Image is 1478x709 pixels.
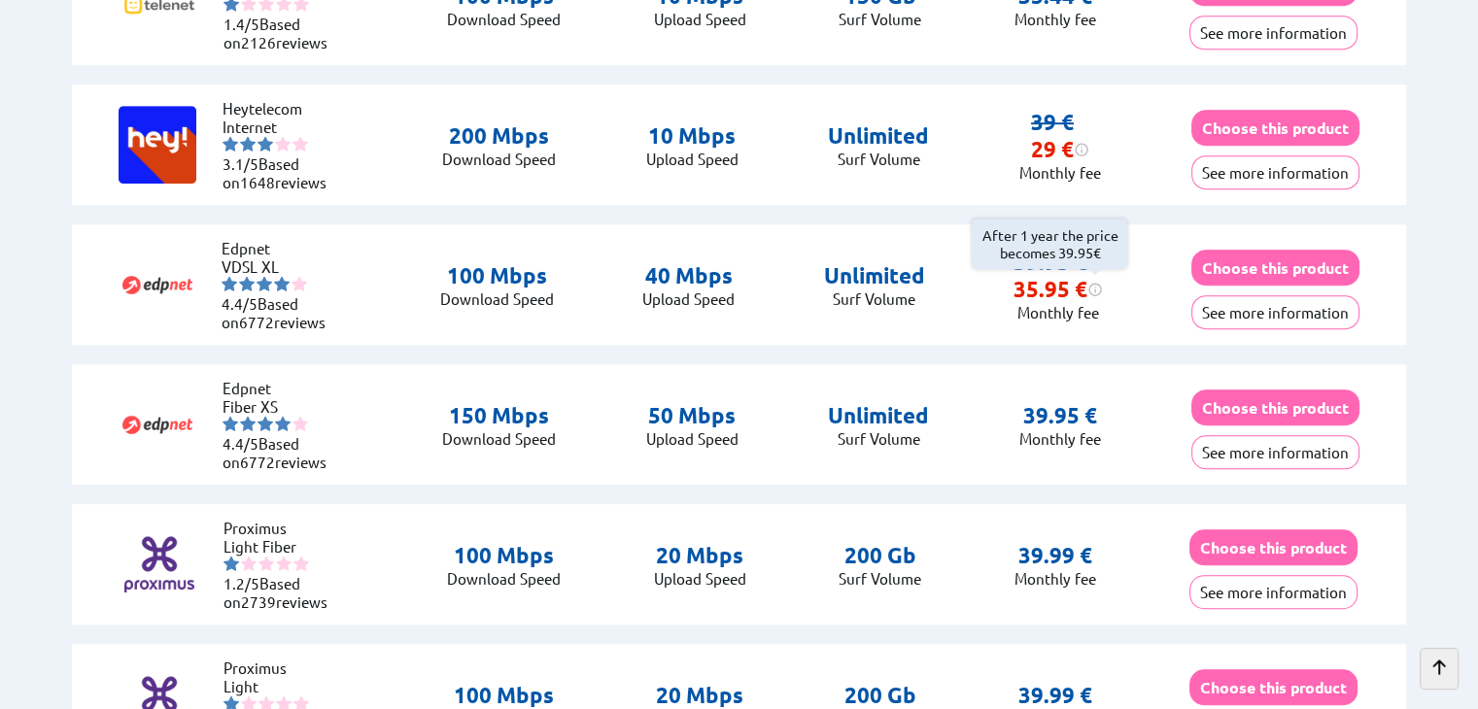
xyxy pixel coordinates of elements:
[447,10,561,28] p: Download Speed
[223,136,238,152] img: starnr1
[447,542,561,569] p: 100 Mbps
[223,154,339,191] li: Based on reviews
[241,556,257,571] img: starnr2
[1191,303,1359,321] a: See more information
[1189,669,1358,705] button: Choose this product
[222,294,338,331] li: Based on reviews
[223,154,258,173] span: 3.1/5
[223,658,340,677] li: Proximus
[828,122,929,150] p: Unlimited
[293,556,309,571] img: starnr5
[223,15,340,51] li: Based on reviews
[654,10,746,28] p: Upload Speed
[824,262,925,289] p: Unlimited
[223,99,339,118] li: Heytelecom
[1191,163,1359,182] a: See more information
[442,402,556,429] p: 150 Mbps
[1014,276,1103,303] div: 35.95 €
[223,118,339,136] li: Internet
[642,262,735,289] p: 40 Mbps
[646,429,739,448] p: Upload Speed
[828,150,929,168] p: Surf Volume
[1031,136,1089,163] div: 29 €
[654,569,746,588] p: Upload Speed
[1019,429,1101,448] p: Monthly fee
[258,556,274,571] img: starnr3
[222,239,338,257] li: Edpnet
[1087,282,1103,297] img: information
[824,289,925,308] p: Surf Volume
[828,429,929,448] p: Surf Volume
[223,15,259,33] span: 1.4/5
[223,574,259,592] span: 1.2/5
[1014,10,1096,28] p: Monthly fee
[258,416,273,431] img: starnr3
[440,262,554,289] p: 100 Mbps
[222,276,237,291] img: starnr1
[258,136,273,152] img: starnr3
[240,136,256,152] img: starnr2
[1189,16,1358,50] button: See more information
[274,276,290,291] img: starnr4
[828,402,929,429] p: Unlimited
[1189,583,1358,601] a: See more information
[1074,142,1089,157] img: information
[119,246,196,323] img: Logo of Edpnet
[240,453,275,471] span: 6772
[839,10,921,28] p: Surf Volume
[839,569,921,588] p: Surf Volume
[1031,109,1074,135] s: 39 €
[1189,23,1358,42] a: See more information
[239,276,255,291] img: starnr2
[1189,575,1358,609] button: See more information
[1191,258,1359,277] a: Choose this product
[1189,529,1358,565] button: Choose this product
[276,556,292,571] img: starnr4
[119,106,196,184] img: Logo of Heytelecom
[257,276,272,291] img: starnr3
[1189,678,1358,696] a: Choose this product
[1191,295,1359,329] button: See more information
[241,33,276,51] span: 2126
[646,150,739,168] p: Upload Speed
[222,294,258,313] span: 4.4/5
[1014,569,1096,588] p: Monthly fee
[275,416,291,431] img: starnr4
[839,542,921,569] p: 200 Gb
[275,136,291,152] img: starnr4
[292,416,308,431] img: starnr5
[1014,249,1087,275] s: 39.95 €
[839,682,921,709] p: 200 Gb
[1191,398,1359,417] a: Choose this product
[440,289,554,308] p: Download Speed
[646,402,739,429] p: 50 Mbps
[223,574,340,611] li: Based on reviews
[223,397,339,416] li: Fiber XS
[223,556,239,571] img: starnr1
[292,136,308,152] img: starnr5
[223,416,238,431] img: starnr1
[1191,435,1359,469] button: See more information
[442,150,556,168] p: Download Speed
[1018,542,1092,569] p: 39.99 €
[222,257,338,276] li: VDSL XL
[240,416,256,431] img: starnr2
[1191,155,1359,189] button: See more information
[972,219,1127,269] span: After 1 year the price becomes 39.95€
[642,289,735,308] p: Upload Speed
[223,537,340,556] li: Light Fiber
[223,379,339,397] li: Edpnet
[1189,538,1358,557] a: Choose this product
[442,122,556,150] p: 200 Mbps
[223,434,339,471] li: Based on reviews
[1018,682,1092,709] p: 39.99 €
[442,429,556,448] p: Download Speed
[1191,110,1359,146] button: Choose this product
[654,542,746,569] p: 20 Mbps
[1191,250,1359,286] button: Choose this product
[120,525,198,603] img: Logo of Proximus
[223,677,340,695] li: Light
[646,122,739,150] p: 10 Mbps
[447,569,561,588] p: Download Speed
[654,682,746,709] p: 20 Mbps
